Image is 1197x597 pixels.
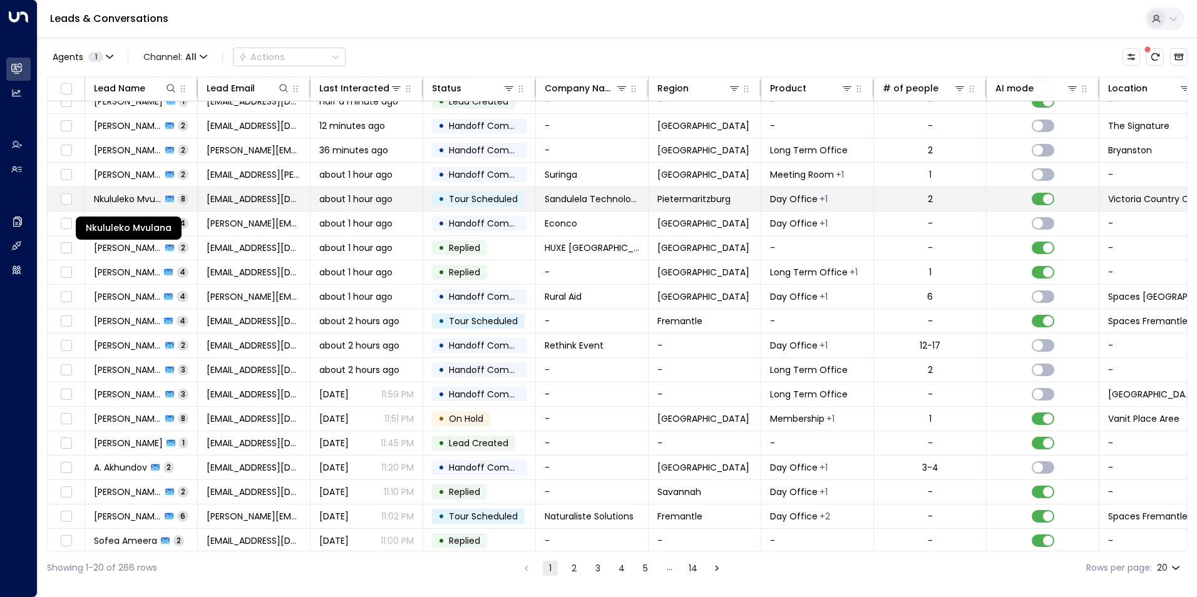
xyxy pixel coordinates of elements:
[543,561,558,576] button: page 1
[88,52,103,62] span: 1
[432,81,515,96] div: Status
[438,115,444,136] div: •
[545,339,604,352] span: Rethink Event
[536,114,649,138] td: -
[438,457,444,478] div: •
[94,168,162,181] span: Saloma Lucero
[94,461,147,474] span: A. Akhundov
[163,462,174,472] span: 2
[381,461,414,474] p: 11:20 PM
[770,144,848,156] span: Long Term Office
[449,486,480,498] span: Replied
[545,193,639,205] span: Sandulela Technology Pty Ltd
[319,315,399,327] span: about 2 hours ago
[649,89,761,113] td: -
[94,364,162,376] span: 廣瀬
[438,408,444,429] div: •
[179,437,188,448] span: 1
[185,52,197,62] span: All
[657,412,749,425] span: Bangkok
[920,339,940,352] div: 12-17
[928,388,933,401] div: -
[770,364,848,376] span: Long Term Office
[928,242,933,254] div: -
[657,486,701,498] span: Savannah
[536,431,649,455] td: -
[58,484,74,500] span: Toggle select row
[58,362,74,378] span: Toggle select row
[536,407,649,431] td: -
[770,193,818,205] span: Day Office
[761,89,874,113] td: -
[590,561,605,576] button: Go to page 3
[47,48,118,66] button: Agents1
[449,534,480,547] span: Replied
[770,461,818,474] span: Day Office
[649,431,761,455] td: -
[207,81,255,96] div: Lead Email
[384,486,414,498] p: 11:10 PM
[649,529,761,553] td: -
[94,144,162,156] span: Lindsay McLaren
[178,242,188,253] span: 2
[657,290,749,303] span: Brisbane
[438,213,444,234] div: •
[58,143,74,158] span: Toggle select row
[319,388,349,401] span: Yesterday
[928,144,933,156] div: 2
[207,315,301,327] span: cameronsnelgar@gmail.com
[449,242,480,254] span: Replied
[438,335,444,356] div: •
[662,561,677,576] div: …
[536,480,649,504] td: -
[381,388,414,401] p: 11:59 PM
[536,358,649,382] td: -
[177,267,188,277] span: 4
[761,236,874,260] td: -
[58,411,74,427] span: Toggle select row
[58,533,74,549] span: Toggle select row
[770,412,825,425] span: Membership
[94,534,157,547] span: Sofea Ameera
[178,193,188,204] span: 8
[449,461,537,474] span: Handoff Completed
[319,266,393,278] span: about 1 hour ago
[770,339,818,352] span: Day Office
[928,437,933,449] div: -
[449,144,537,156] span: Handoff Completed
[76,217,182,240] div: Nkululeko Mvulana
[761,309,874,333] td: -
[545,510,634,523] span: Naturaliste Solutions
[545,168,577,181] span: Suringa
[319,242,393,254] span: about 1 hour ago
[1108,510,1188,523] span: Spaces Fremantle
[58,265,74,280] span: Toggle select row
[883,81,938,96] div: # of people
[207,144,301,156] span: lindsay@dmphysio.co.za
[819,290,828,303] div: Meeting Room
[883,81,966,96] div: # of people
[94,486,162,498] span: McKenzie Robinson
[319,193,393,205] span: about 1 hour ago
[657,81,741,96] div: Region
[819,510,830,523] div: Long Term Office,Workstation
[438,140,444,161] div: •
[545,81,628,96] div: Company Name
[1123,48,1140,66] button: Customize
[53,53,83,61] span: Agents
[58,338,74,354] span: Toggle select row
[928,510,933,523] div: -
[1146,48,1164,66] span: There are new threads available. Refresh the grid to view the latest updates.
[58,81,74,97] span: Toggle select all
[449,193,518,205] span: Tour Scheduled
[761,114,874,138] td: -
[567,561,582,576] button: Go to page 2
[449,339,537,352] span: Handoff Completed
[438,530,444,551] div: •
[239,51,285,63] div: Actions
[319,81,403,96] div: Last Interacted
[94,120,162,132] span: Zihao Dai
[94,81,145,96] div: Lead Name
[381,534,414,547] p: 11:00 PM
[449,437,508,449] span: Lead Created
